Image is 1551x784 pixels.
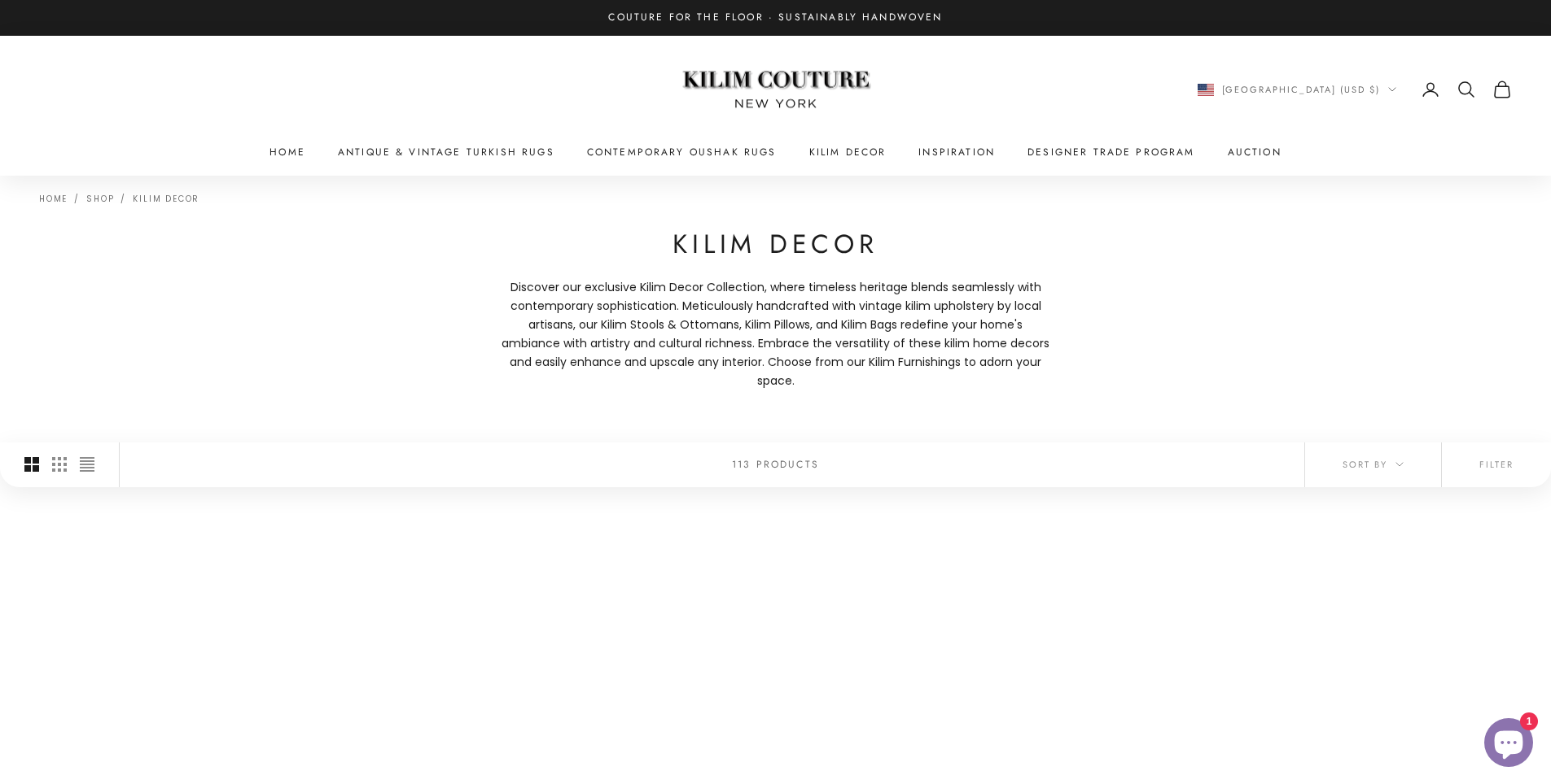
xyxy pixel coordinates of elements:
[674,51,878,128] img: Logo of Kilim Couture New York
[1198,82,1397,97] button: Change country or currency
[1479,718,1538,771] inbox-online-store-chat: Shopify online store chat
[52,442,67,486] button: Switch to smaller product images
[499,278,1053,391] p: Discover our exclusive Kilim Decor Collection, where timeless heritage blends seamlessly with con...
[1198,84,1214,96] img: United States
[39,144,1512,160] nav: Primary navigation
[918,144,995,160] a: Inspiration
[133,193,199,205] a: Kilim Decor
[499,228,1053,262] h1: Kilim Decor
[39,192,199,203] nav: Breadcrumb
[1305,442,1441,486] button: Sort by
[80,442,94,486] button: Switch to compact product images
[338,144,554,160] a: Antique & Vintage Turkish Rugs
[732,456,819,473] p: 113 products
[1027,144,1195,160] a: Designer Trade Program
[809,144,887,160] summary: Kilim Decor
[86,193,114,205] a: Shop
[1442,442,1551,486] button: Filter
[1228,144,1282,160] a: Auction
[24,442,39,486] button: Switch to larger product images
[587,144,777,160] a: Contemporary Oushak Rugs
[608,10,942,26] p: Couture for the Floor · Sustainably Handwoven
[1222,82,1381,97] span: [GEOGRAPHIC_DATA] (USD $)
[39,193,68,205] a: Home
[1343,457,1404,472] span: Sort by
[1198,80,1513,99] nav: Secondary navigation
[269,144,305,160] a: Home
